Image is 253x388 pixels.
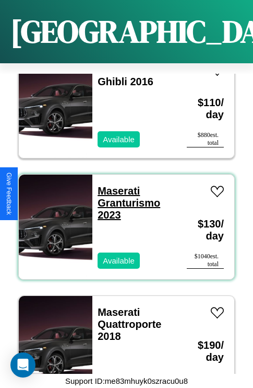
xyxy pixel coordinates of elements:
[98,64,153,87] a: Maserati Ghibli 2016
[5,173,13,215] div: Give Feedback
[187,131,224,147] div: $ 880 est. total
[103,132,135,146] p: Available
[187,329,224,374] h3: $ 190 / day
[187,208,224,253] h3: $ 130 / day
[187,253,224,269] div: $ 1040 est. total
[98,185,160,221] a: Maserati Granturismo 2023
[187,86,224,131] h3: $ 110 / day
[10,352,35,378] div: Open Intercom Messenger
[103,254,135,268] p: Available
[98,306,161,342] a: Maserati Quattroporte 2018
[65,374,188,388] p: Support ID: me83mhuyk0szracu0u8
